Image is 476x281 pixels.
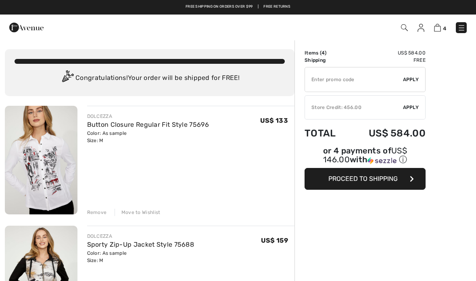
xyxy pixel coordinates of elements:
div: or 4 payments of with [305,147,426,165]
td: US$ 584.00 [347,120,426,147]
div: or 4 payments ofUS$ 146.00withSezzle Click to learn more about Sezzle [305,147,426,168]
span: Apply [403,76,419,83]
img: 1ère Avenue [9,19,44,36]
div: Move to Wishlist [115,209,161,216]
span: US$ 159 [261,237,288,244]
span: Proceed to Shipping [328,175,398,182]
a: Button Closure Regular Fit Style 75696 [87,121,209,128]
div: Store Credit: 456.00 [305,104,403,111]
span: | [258,4,259,10]
img: Sezzle [367,157,397,164]
div: Remove [87,209,107,216]
button: Proceed to Shipping [305,168,426,190]
a: Free shipping on orders over $99 [186,4,253,10]
div: DOLCEZZA [87,113,209,120]
img: My Info [418,24,424,32]
img: Button Closure Regular Fit Style 75696 [5,106,77,214]
img: Shopping Bag [434,24,441,31]
a: 4 [434,23,446,32]
a: 1ère Avenue [9,23,44,31]
span: 4 [322,50,325,56]
span: US$ 133 [260,117,288,124]
td: US$ 584.00 [347,49,426,57]
span: US$ 146.00 [323,146,407,164]
img: Menu [457,24,466,32]
span: 4 [443,25,446,31]
div: Color: As sample Size: M [87,130,209,144]
img: Congratulation2.svg [59,70,75,86]
td: Total [305,120,347,147]
td: Shipping [305,57,347,64]
td: Items ( ) [305,49,347,57]
div: Congratulations! Your order will be shipped for FREE! [15,70,285,86]
input: Promo code [305,67,403,92]
span: Apply [403,104,419,111]
div: DOLCEZZA [87,233,194,240]
div: Color: As sample Size: M [87,250,194,264]
img: Search [401,24,408,31]
a: Sporty Zip-Up Jacket Style 75688 [87,241,194,248]
td: Free [347,57,426,64]
a: Free Returns [263,4,290,10]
